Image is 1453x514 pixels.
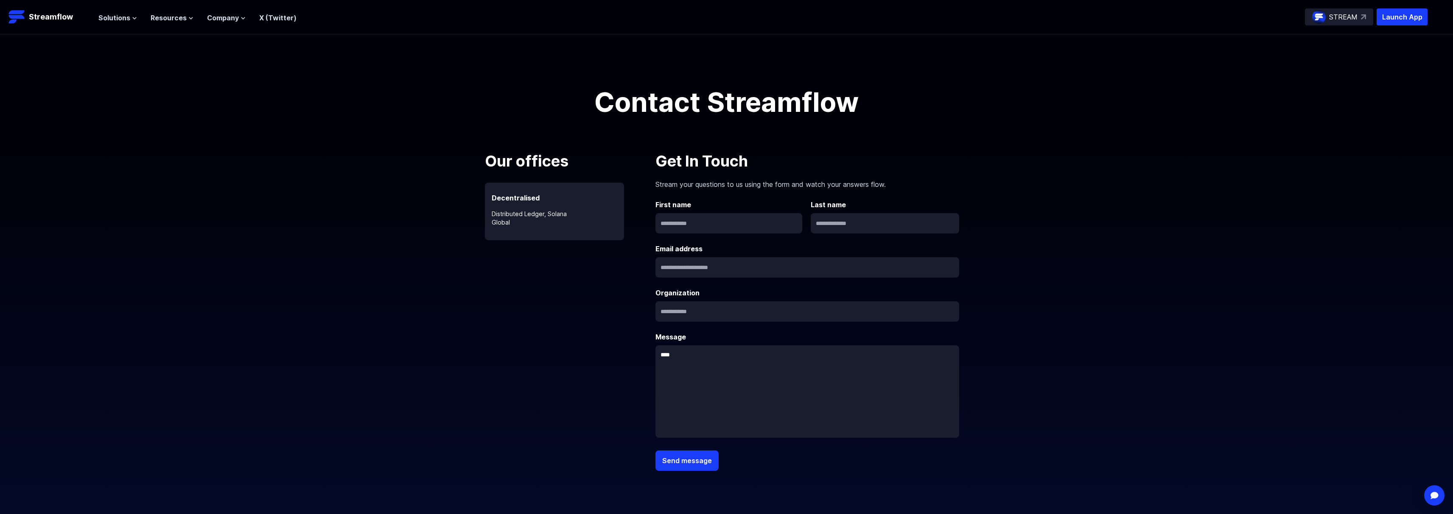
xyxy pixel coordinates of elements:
[655,244,959,254] label: Email address
[207,13,246,23] button: Company
[151,13,187,23] span: Resources
[1377,8,1428,25] button: Launch App
[98,13,130,23] span: Solutions
[655,200,804,210] label: First name
[259,14,297,22] a: X (Twitter)
[811,200,959,210] label: Last name
[655,150,959,172] p: Get In Touch
[29,11,73,23] p: Streamflow
[536,89,918,116] h1: Contact Streamflow
[98,13,137,23] button: Solutions
[655,332,959,342] label: Message
[655,288,959,298] label: Organization
[655,450,719,471] button: Send message
[207,13,239,23] span: Company
[1361,14,1366,19] img: top-right-arrow.svg
[1329,12,1358,22] p: STREAM
[1305,8,1373,25] a: STREAM
[8,8,25,25] img: Streamflow Logo
[485,183,624,203] p: Decentralised
[655,172,959,189] p: Stream your questions to us using the form and watch your answers flow.
[1312,10,1326,24] img: streamflow-logo-circle.png
[1424,485,1445,506] div: Open Intercom Messenger
[151,13,193,23] button: Resources
[8,8,90,25] a: Streamflow
[485,203,624,227] p: Distributed Ledger, Solana Global
[485,150,646,172] p: Our offices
